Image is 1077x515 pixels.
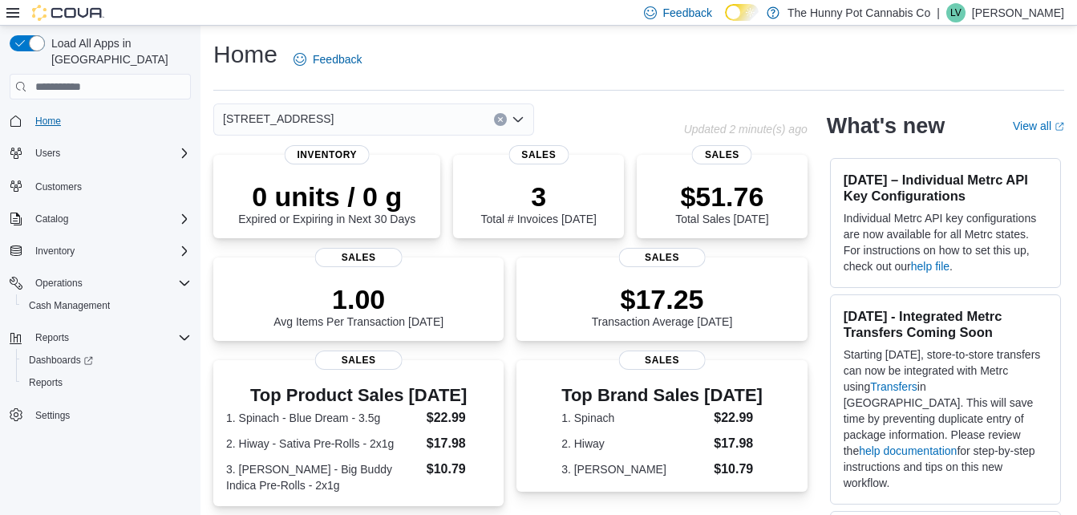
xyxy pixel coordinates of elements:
[35,180,82,193] span: Customers
[22,296,116,315] a: Cash Management
[29,328,75,347] button: Reports
[1055,122,1064,132] svg: External link
[32,5,104,21] img: Cova
[238,180,415,213] p: 0 units / 0 g
[714,434,763,453] dd: $17.98
[3,272,197,294] button: Operations
[844,210,1047,274] p: Individual Metrc API key configurations are now available for all Metrc states. For instructions ...
[3,240,197,262] button: Inventory
[714,460,763,479] dd: $10.79
[213,39,277,71] h1: Home
[684,123,808,136] p: Updated 2 minute(s) ago
[16,294,197,317] button: Cash Management
[22,296,191,315] span: Cash Management
[29,376,63,389] span: Reports
[725,21,726,22] span: Dark Mode
[287,43,368,75] a: Feedback
[844,172,1047,204] h3: [DATE] – Individual Metrc API Key Configurations
[35,409,70,422] span: Settings
[3,208,197,230] button: Catalog
[29,405,191,425] span: Settings
[714,408,763,428] dd: $22.99
[226,461,420,493] dt: 3. [PERSON_NAME] - Big Buddy Indica Pre-Rolls - 2x1g
[35,147,60,160] span: Users
[692,145,752,164] span: Sales
[3,326,197,349] button: Reports
[3,109,197,132] button: Home
[29,241,81,261] button: Inventory
[859,444,957,457] a: help documentation
[950,3,962,22] span: LV
[35,213,68,225] span: Catalog
[870,380,917,393] a: Transfers
[238,180,415,225] div: Expired or Expiring in Next 30 Days
[29,144,191,163] span: Users
[22,351,191,370] span: Dashboards
[29,406,76,425] a: Settings
[1013,120,1064,132] a: View allExternal link
[481,180,597,213] p: 3
[592,283,733,328] div: Transaction Average [DATE]
[561,386,763,405] h3: Top Brand Sales [DATE]
[788,3,930,22] p: The Hunny Pot Cannabis Co
[29,176,191,196] span: Customers
[911,260,949,273] a: help file
[29,177,88,197] a: Customers
[29,144,67,163] button: Users
[561,436,707,452] dt: 2. Hiway
[16,349,197,371] a: Dashboards
[273,283,443,315] p: 1.00
[512,113,524,126] button: Open list of options
[29,274,191,293] span: Operations
[972,3,1064,22] p: [PERSON_NAME]
[481,180,597,225] div: Total # Invoices [DATE]
[29,112,67,131] a: Home
[663,5,712,21] span: Feedback
[937,3,940,22] p: |
[618,351,706,370] span: Sales
[29,111,191,131] span: Home
[35,245,75,257] span: Inventory
[592,283,733,315] p: $17.25
[29,241,191,261] span: Inventory
[725,4,759,21] input: Dark Mode
[675,180,768,225] div: Total Sales [DATE]
[45,35,191,67] span: Load All Apps in [GEOGRAPHIC_DATA]
[508,145,569,164] span: Sales
[29,328,191,347] span: Reports
[29,209,191,229] span: Catalog
[561,461,707,477] dt: 3. [PERSON_NAME]
[223,109,334,128] span: [STREET_ADDRESS]
[827,113,945,139] h2: What's new
[315,248,403,267] span: Sales
[315,351,403,370] span: Sales
[946,3,966,22] div: Laura Vale
[22,351,99,370] a: Dashboards
[427,408,492,428] dd: $22.99
[284,145,370,164] span: Inventory
[313,51,362,67] span: Feedback
[29,354,93,367] span: Dashboards
[844,308,1047,340] h3: [DATE] - Integrated Metrc Transfers Coming Soon
[29,209,75,229] button: Catalog
[22,373,191,392] span: Reports
[226,410,420,426] dt: 1. Spinach - Blue Dream - 3.5g
[35,277,83,290] span: Operations
[3,142,197,164] button: Users
[3,174,197,197] button: Customers
[35,115,61,128] span: Home
[675,180,768,213] p: $51.76
[226,436,420,452] dt: 2. Hiway - Sativa Pre-Rolls - 2x1g
[273,283,443,328] div: Avg Items Per Transaction [DATE]
[427,434,492,453] dd: $17.98
[494,113,507,126] button: Clear input
[29,299,110,312] span: Cash Management
[22,373,69,392] a: Reports
[844,347,1047,491] p: Starting [DATE], store-to-store transfers can now be integrated with Metrc using in [GEOGRAPHIC_D...
[226,386,491,405] h3: Top Product Sales [DATE]
[35,331,69,344] span: Reports
[427,460,492,479] dd: $10.79
[618,248,706,267] span: Sales
[10,103,191,468] nav: Complex example
[29,274,89,293] button: Operations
